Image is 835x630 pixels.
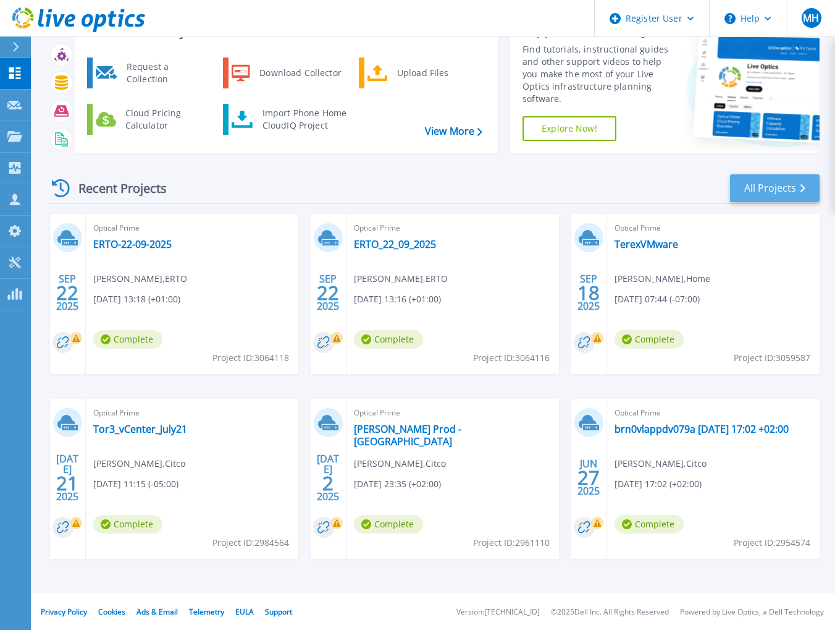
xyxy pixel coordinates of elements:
[354,221,552,235] span: Optical Prime
[93,457,185,470] span: [PERSON_NAME] , Citco
[189,607,224,617] a: Telemetry
[615,515,684,534] span: Complete
[136,607,178,617] a: Ads & Email
[56,455,79,500] div: [DATE] 2025
[56,270,79,315] div: SEP 2025
[56,287,78,298] span: 22
[522,116,616,141] a: Explore Now!
[354,292,441,306] span: [DATE] 13:16 (+01:00)
[119,107,211,132] div: Cloud Pricing Calculator
[577,455,600,500] div: JUN 2025
[48,173,183,203] div: Recent Projects
[120,61,211,85] div: Request a Collection
[359,57,485,88] a: Upload Files
[577,270,600,315] div: SEP 2025
[354,457,446,470] span: [PERSON_NAME] , Citco
[615,221,812,235] span: Optical Prime
[354,330,423,349] span: Complete
[680,608,824,616] li: Powered by Live Optics, a Dell Technology
[93,221,291,235] span: Optical Prime
[256,107,353,132] div: Import Phone Home CloudIQ Project
[93,330,162,349] span: Complete
[212,351,289,365] span: Project ID: 3064118
[456,608,540,616] li: Version: [TECHNICAL_ID]
[212,536,289,550] span: Project ID: 2984564
[615,457,707,470] span: [PERSON_NAME] , Citco
[522,43,676,105] div: Find tutorials, instructional guides and other support videos to help you make the most of your L...
[734,536,810,550] span: Project ID: 2954574
[391,61,482,85] div: Upload Files
[93,272,187,286] span: [PERSON_NAME] , ERTO
[425,126,482,137] a: View More
[354,238,436,250] a: ERTO_22_09_2025
[473,351,550,365] span: Project ID: 3064116
[615,330,684,349] span: Complete
[93,292,180,306] span: [DATE] 13:18 (+01:00)
[93,238,172,250] a: ERTO-22-09-2025
[354,477,441,491] span: [DATE] 23:35 (+02:00)
[93,477,178,491] span: [DATE] 11:15 (-05:00)
[734,351,810,365] span: Project ID: 3059587
[615,406,812,420] span: Optical Prime
[317,287,339,298] span: 22
[235,607,254,617] a: EULA
[56,478,78,488] span: 21
[322,478,334,488] span: 2
[93,406,291,420] span: Optical Prime
[615,292,700,306] span: [DATE] 07:44 (-07:00)
[87,104,214,135] a: Cloud Pricing Calculator
[473,536,550,550] span: Project ID: 2961110
[615,272,710,286] span: [PERSON_NAME] , Home
[354,406,552,420] span: Optical Prime
[354,272,448,286] span: [PERSON_NAME] , ERTO
[803,13,819,23] span: MH
[253,61,346,85] div: Download Collector
[577,472,600,483] span: 27
[354,515,423,534] span: Complete
[93,423,187,435] a: Tor3_vCenter_July21
[87,57,214,88] a: Request a Collection
[93,515,162,534] span: Complete
[551,608,669,616] li: © 2025 Dell Inc. All Rights Reserved
[730,174,820,202] a: All Projects
[577,287,600,298] span: 18
[265,607,292,617] a: Support
[615,477,702,491] span: [DATE] 17:02 (+02:00)
[88,25,482,38] h3: Start a New Project
[223,57,350,88] a: Download Collector
[98,607,125,617] a: Cookies
[615,238,678,250] a: TerexVMware
[354,423,552,448] a: [PERSON_NAME] Prod - [GEOGRAPHIC_DATA]
[316,270,340,315] div: SEP 2025
[615,423,789,435] a: brn0vlappdv079a [DATE] 17:02 +02:00
[41,607,87,617] a: Privacy Policy
[316,455,340,500] div: [DATE] 2025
